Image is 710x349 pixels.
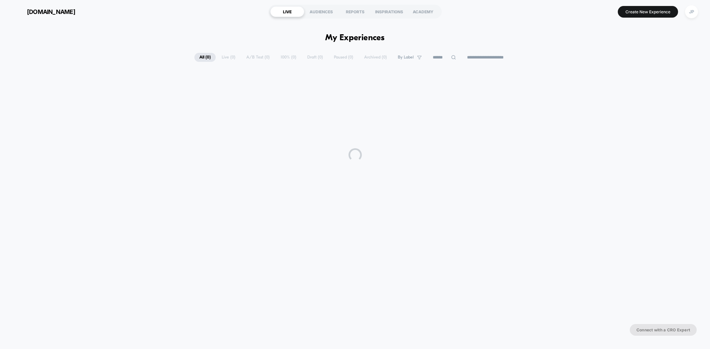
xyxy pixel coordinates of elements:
span: All ( 0 ) [194,53,216,62]
button: Create New Experience [618,6,678,18]
div: INSPIRATIONS [372,6,406,17]
div: ACADEMY [406,6,440,17]
h1: My Experiences [325,33,385,43]
div: AUDIENCES [304,6,338,17]
div: REPORTS [338,6,372,17]
span: By Label [398,55,414,60]
button: Connect with a CRO Expert [630,324,697,336]
div: JP [685,5,698,18]
button: [DOMAIN_NAME] [10,6,77,17]
span: [DOMAIN_NAME] [27,8,75,15]
div: LIVE [270,6,304,17]
button: JP [683,5,700,19]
